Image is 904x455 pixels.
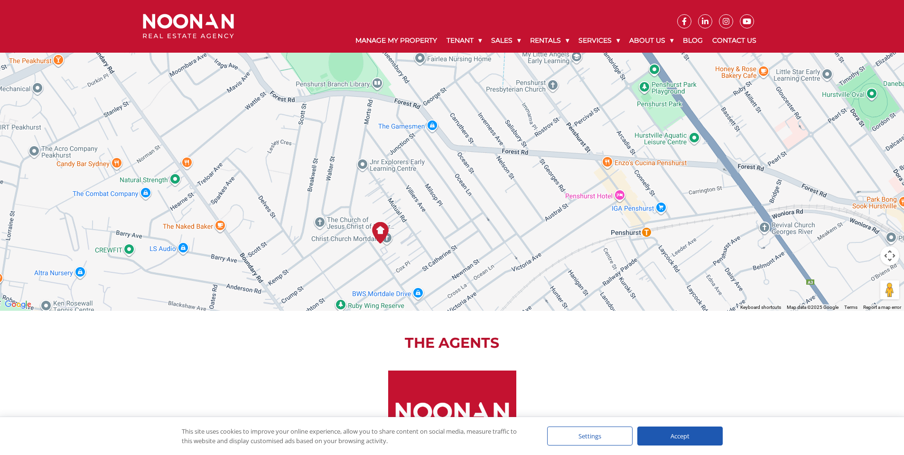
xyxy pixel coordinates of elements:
button: Drag Pegman onto the map to open Street View [880,280,899,299]
a: Manage My Property [351,28,442,53]
a: Click to see this area on Google Maps [2,298,34,311]
img: Google [2,298,34,311]
h2: The Agents [168,334,737,352]
a: Blog [678,28,708,53]
button: Keyboard shortcuts [740,304,781,311]
button: Map camera controls [880,246,899,265]
img: Noonan Real Estate Agency [143,14,234,39]
a: Report a map error [863,305,901,310]
div: This site uses cookies to improve your online experience, allow you to share content on social me... [182,427,528,446]
a: Rentals [525,28,574,53]
div: Accept [637,427,723,446]
a: Terms (opens in new tab) [844,305,857,310]
div: Settings [547,427,633,446]
a: Tenant [442,28,486,53]
a: Contact Us [708,28,761,53]
a: Sales [486,28,525,53]
span: Map data ©2025 Google [787,305,839,310]
a: Services [574,28,624,53]
a: About Us [624,28,678,53]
